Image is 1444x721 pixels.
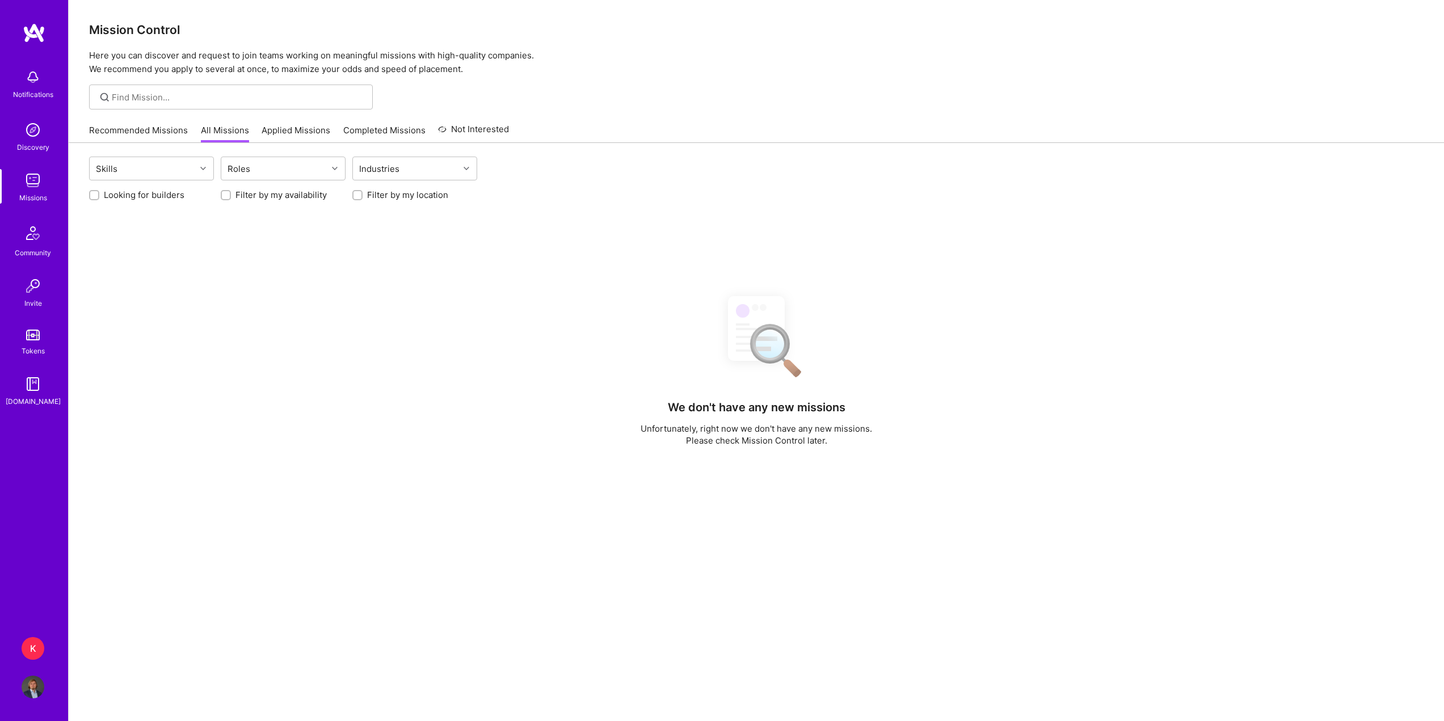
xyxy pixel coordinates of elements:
img: Community [19,220,47,247]
label: Filter by my availability [235,189,327,201]
div: [DOMAIN_NAME] [6,395,61,407]
div: Notifications [13,88,53,100]
label: Looking for builders [104,189,184,201]
h4: We don't have any new missions [668,400,845,414]
div: Industries [356,161,402,177]
div: Roles [225,161,253,177]
img: tokens [26,330,40,340]
div: K [22,637,44,660]
a: All Missions [201,124,249,143]
div: Skills [93,161,120,177]
img: User Avatar [22,676,44,698]
div: Discovery [17,141,49,153]
img: logo [23,23,45,43]
h3: Mission Control [89,23,1424,37]
div: Tokens [22,345,45,357]
img: discovery [22,119,44,141]
p: Here you can discover and request to join teams working on meaningful missions with high-quality ... [89,49,1424,76]
p: Please check Mission Control later. [641,435,872,446]
a: K [19,637,47,660]
div: Invite [24,297,42,309]
img: Invite [22,275,44,297]
img: No Results [708,286,805,385]
img: teamwork [22,169,44,192]
a: Recommended Missions [89,124,188,143]
a: User Avatar [19,676,47,698]
a: Completed Missions [343,124,426,143]
i: icon Chevron [332,166,338,171]
i: icon Chevron [200,166,206,171]
i: icon SearchGrey [98,91,111,104]
i: icon Chevron [464,166,469,171]
label: Filter by my location [367,189,448,201]
img: guide book [22,373,44,395]
a: Applied Missions [262,124,330,143]
input: Find Mission... [112,91,364,103]
img: bell [22,66,44,88]
a: Not Interested [438,123,509,143]
div: Missions [19,192,47,204]
div: Community [15,247,51,259]
p: Unfortunately, right now we don't have any new missions. [641,423,872,435]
